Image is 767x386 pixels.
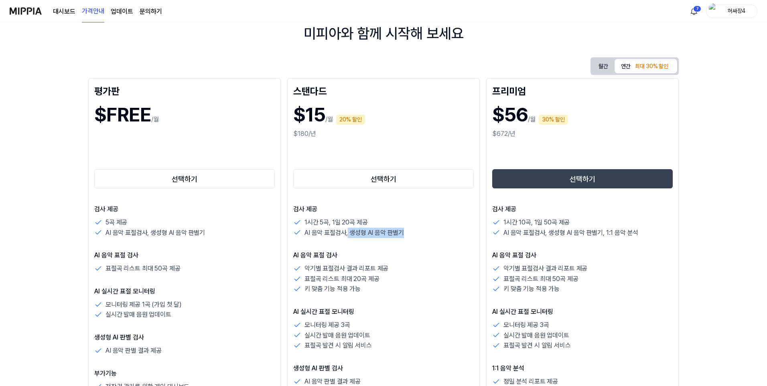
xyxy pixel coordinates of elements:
[94,168,275,190] a: 선택하기
[293,168,474,190] a: 선택하기
[293,307,474,317] p: AI 실시간 표절 모니터링
[304,284,361,294] p: 키 맞춤 기능 적용 가능
[304,263,388,274] p: 악기별 표절검사 결과 리포트 제공
[94,287,275,296] p: AI 실시간 표절 모니터링
[94,84,275,97] div: 평가판
[111,7,133,16] a: 업데이트
[492,168,673,190] a: 선택하기
[293,100,325,129] h1: $15
[94,100,151,129] h1: $FREE
[706,4,757,18] button: profile허싸장4
[539,115,568,125] div: 30% 할인
[492,169,673,188] button: 선택하기
[304,228,404,238] p: AI 음악 표절검사, 생성형 AI 음악 판별기
[492,129,673,139] div: $672/년
[293,251,474,260] p: AI 음악 표절 검사
[689,6,699,16] img: 알림
[503,274,578,284] p: 표절곡 리스트 최대 50곡 제공
[53,7,75,16] a: 대시보드
[325,115,333,124] p: /월
[492,307,673,317] p: AI 실시간 표절 모니터링
[106,217,127,228] p: 5곡 제공
[293,129,474,139] div: $180/년
[503,340,571,351] p: 표절곡 발견 시 알림 서비스
[106,309,171,320] p: 실시간 발매 음원 업데이트
[304,274,379,284] p: 표절곡 리스트 최대 20곡 제공
[94,333,275,342] p: 생성형 AI 판별 검사
[615,59,677,73] button: 연간
[106,346,162,356] p: AI 음악 판별 결과 제공
[293,169,474,188] button: 선택하기
[106,299,182,310] p: 모니터링 제공 1곡 (가입 첫 달)
[492,364,673,373] p: 1:1 음악 분석
[503,320,549,330] p: 모니터링 제공 3곡
[709,3,718,19] img: profile
[304,320,350,330] p: 모니터링 제공 3곡
[106,263,180,274] p: 표절곡 리스트 최대 50곡 제공
[336,115,365,125] div: 20% 할인
[94,369,275,378] p: 부가기능
[592,59,615,74] button: 월간
[304,330,370,341] p: 실시간 발매 음원 업데이트
[633,61,671,73] div: 최대 30% 할인
[528,115,536,124] p: /월
[721,6,752,15] div: 허싸장4
[293,84,474,97] div: 스탠다드
[106,228,205,238] p: AI 음악 표절검사, 생성형 AI 음악 판별기
[293,204,474,214] p: 검사 제공
[503,228,638,238] p: AI 음악 표절검사, 생성형 AI 음악 판별기, 1:1 음악 분석
[693,6,701,12] div: 7
[140,7,162,16] a: 문의하기
[94,251,275,260] p: AI 음악 표절 검사
[492,84,673,97] div: 프리미엄
[503,217,570,228] p: 1시간 10곡, 1일 50곡 제공
[94,169,275,188] button: 선택하기
[293,364,474,373] p: 생성형 AI 판별 검사
[151,115,159,124] p: /월
[503,284,560,294] p: 키 맞춤 기능 적용 가능
[492,204,673,214] p: 검사 제공
[503,263,587,274] p: 악기별 표절검사 결과 리포트 제공
[688,5,700,18] button: 알림7
[304,217,367,228] p: 1시간 5곡, 1일 20곡 제공
[82,0,104,22] a: 가격안내
[492,100,528,129] h1: $56
[492,251,673,260] p: AI 음악 표절 검사
[304,340,372,351] p: 표절곡 발견 시 알림 서비스
[94,204,275,214] p: 검사 제공
[503,330,569,341] p: 실시간 발매 음원 업데이트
